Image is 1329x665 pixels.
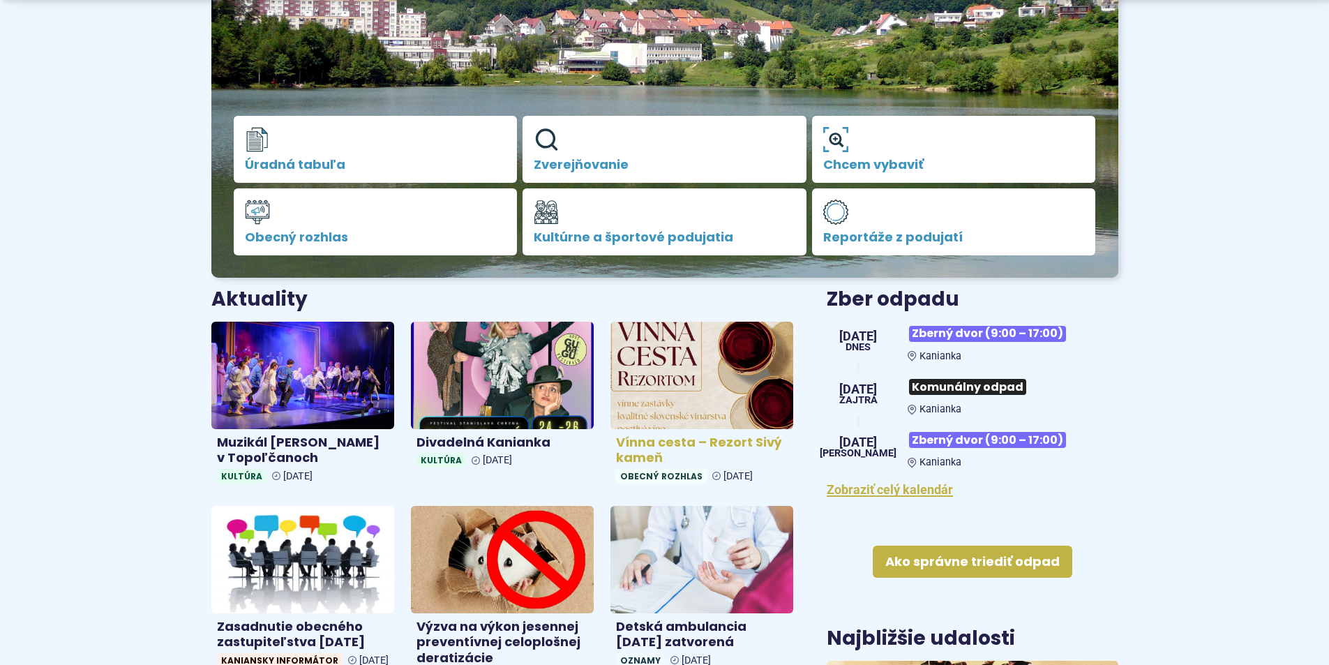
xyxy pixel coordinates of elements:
[483,454,512,466] span: [DATE]
[416,453,466,468] span: Kultúra
[411,322,594,473] a: Divadelná Kanianka Kultúra [DATE]
[616,619,788,650] h4: Detská ambulancia [DATE] zatvorená
[827,289,1118,311] h3: Zber odpadu
[616,469,707,484] span: Obecný rozhlas
[723,470,753,482] span: [DATE]
[217,619,389,650] h4: Zasadnutie obecného zastupiteľstva [DATE]
[283,470,313,482] span: [DATE]
[909,432,1066,448] span: Zberný dvor (9:00 – 17:00)
[523,188,806,255] a: Kultúrne a športové podujatia
[909,326,1066,342] span: Zberný dvor (9:00 – 17:00)
[234,116,518,183] a: Úradná tabuľa
[823,230,1085,244] span: Reportáže z podujatí
[217,435,389,466] h4: Muzikál [PERSON_NAME] v Topoľčanoch
[919,403,961,415] span: Kanianka
[820,436,896,449] span: [DATE]
[534,230,795,244] span: Kultúrne a športové podujatia
[523,116,806,183] a: Zverejňovanie
[827,373,1118,415] a: Komunálny odpad Kanianka [DATE] Zajtra
[245,158,506,172] span: Úradná tabuľa
[827,426,1118,468] a: Zberný dvor (9:00 – 17:00) Kanianka [DATE] [PERSON_NAME]
[839,330,877,343] span: [DATE]
[823,158,1085,172] span: Chcem vybaviť
[211,289,308,311] h3: Aktuality
[812,188,1096,255] a: Reportáže z podujatí
[873,546,1072,578] a: Ako správne triediť odpad
[909,379,1026,395] span: Komunálny odpad
[616,435,788,466] h4: Vínna cesta – Rezort Sivý kameň
[820,449,896,458] span: [PERSON_NAME]
[827,482,953,497] a: Zobraziť celý kalendár
[919,350,961,362] span: Kanianka
[245,230,506,244] span: Obecný rozhlas
[217,469,266,484] span: Kultúra
[211,322,394,489] a: Muzikál [PERSON_NAME] v Topoľčanoch Kultúra [DATE]
[919,456,961,468] span: Kanianka
[839,383,878,396] span: [DATE]
[812,116,1096,183] a: Chcem vybaviť
[416,435,588,451] h4: Divadelná Kanianka
[827,320,1118,362] a: Zberný dvor (9:00 – 17:00) Kanianka [DATE] Dnes
[827,628,1015,650] h3: Najbližšie udalosti
[234,188,518,255] a: Obecný rozhlas
[610,322,793,489] a: Vínna cesta – Rezort Sivý kameň Obecný rozhlas [DATE]
[534,158,795,172] span: Zverejňovanie
[839,396,878,405] span: Zajtra
[839,343,877,352] span: Dnes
